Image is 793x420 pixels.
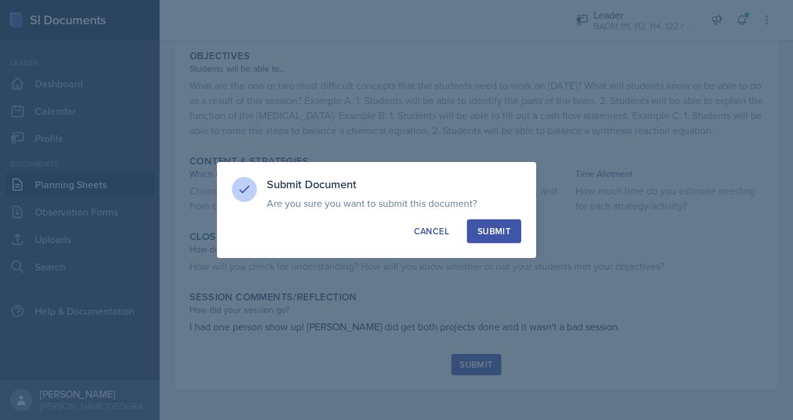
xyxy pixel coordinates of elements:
button: Cancel [403,219,459,243]
div: Submit [478,225,511,237]
div: Cancel [414,225,449,237]
p: Are you sure you want to submit this document? [267,197,521,209]
h3: Submit Document [267,177,521,192]
button: Submit [467,219,521,243]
